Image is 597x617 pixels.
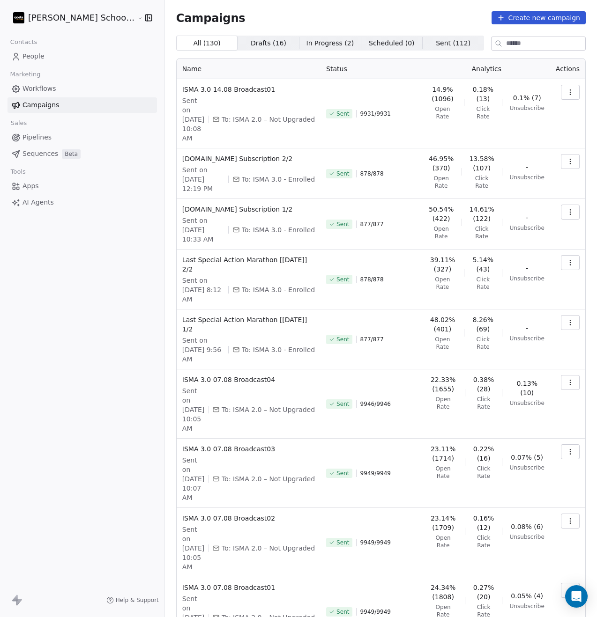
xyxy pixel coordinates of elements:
span: Sent [336,170,349,177]
th: Actions [550,59,585,79]
span: 23.14% (1709) [429,514,458,532]
span: 46.95% (370) [429,154,454,173]
span: Click Rate [473,465,494,480]
span: Click Rate [469,225,494,240]
span: Sent [336,336,349,343]
span: Apps [22,181,39,191]
span: Sent on [DATE] 10:33 AM [182,216,224,244]
span: 13.58% (107) [469,154,494,173]
span: Sent on [DATE] 9:56 AM [182,336,224,364]
span: Sent [336,470,349,477]
span: Unsubscribe [510,602,545,610]
span: Sent [336,220,349,228]
a: Help & Support [106,596,159,604]
span: Open Rate [429,175,454,190]
span: Sent on [DATE] 12:19 PM [182,165,224,193]
span: 0.22% (16) [473,444,494,463]
span: 878 / 878 [360,170,384,177]
span: To: ISMA 2.0 – Not Upgraded [222,405,315,414]
span: Sent on [DATE] 10:08 AM [182,96,205,143]
span: - [526,264,528,273]
span: To: ISMA 2.0 – Not Upgraded [222,115,315,124]
span: Click Rate [472,336,494,351]
span: To: ISMA 3.0 - Enrolled [242,175,315,184]
span: Unsubscribe [510,275,545,282]
span: Open Rate [429,534,458,549]
span: Open Rate [429,276,456,291]
th: Name [177,59,321,79]
span: Unsubscribe [510,399,545,407]
span: Sent on [DATE] 8:12 AM [182,276,224,304]
a: SequencesBeta [7,146,157,162]
th: Analytics [423,59,550,79]
span: Open Rate [429,465,458,480]
span: Unsubscribe [510,224,545,232]
span: 23.11% (1714) [429,444,458,463]
span: Help & Support [116,596,159,604]
span: 0.1% (7) [513,93,541,103]
span: 9931 / 9931 [360,110,391,118]
span: 9949 / 9949 [360,539,391,546]
span: 50.54% (422) [429,205,454,223]
span: 24.34% (1808) [429,583,458,602]
span: 0.05% (4) [511,591,543,601]
span: AI Agents [22,198,54,207]
span: Sent [336,276,349,283]
span: Sent on [DATE] 10:07 AM [182,455,205,502]
span: To: ISMA 2.0 – Not Upgraded [222,474,315,484]
span: Sent [336,539,349,546]
span: ISMA 3.0 14.08 Broadcast01 [182,85,315,94]
span: 14.9% (1096) [429,85,456,103]
span: Open Rate [429,225,454,240]
span: In Progress ( 2 ) [306,38,354,48]
span: Tools [7,165,30,179]
span: Sequences [22,149,58,159]
span: Unsubscribe [510,533,545,541]
span: ISMA 3.0 07.08 Broadcast04 [182,375,315,384]
span: Click Rate [473,396,494,411]
span: Open Rate [429,105,456,120]
a: AI Agents [7,195,157,210]
span: Sent on [DATE] 10:05 AM [182,386,205,433]
span: 0.08% (6) [511,522,543,531]
span: People [22,51,45,61]
span: 9949 / 9949 [360,470,391,477]
span: 877 / 877 [360,336,384,343]
span: Sent [336,110,349,118]
span: Last Special Action Marathon [[DATE]] 2/2 [182,255,315,274]
span: Open Rate [429,336,456,351]
th: Status [321,59,423,79]
span: 48.02% (401) [429,315,456,334]
span: - [526,323,528,333]
span: 877 / 877 [360,220,384,228]
a: Campaigns [7,97,157,113]
span: 39.11% (327) [429,255,456,274]
span: To: ISMA 2.0 – Not Upgraded [222,544,315,553]
span: [PERSON_NAME] School of Finance LLP [28,12,135,24]
span: ISMA 3.0 07.08 Broadcast01 [182,583,315,592]
span: [DOMAIN_NAME] Subscription 2/2 [182,154,315,163]
span: Pipelines [22,132,52,142]
span: Workflows [22,84,56,94]
span: 0.38% (28) [473,375,494,394]
a: Apps [7,178,157,194]
span: Sent [336,400,349,408]
span: Campaigns [22,100,59,110]
span: To: ISMA 3.0 - Enrolled [242,225,315,235]
span: Contacts [6,35,41,49]
span: Click Rate [473,534,494,549]
span: 0.07% (5) [511,453,543,462]
img: Zeeshan%20Neck%20Print%20Dark.png [13,12,24,23]
span: Sent ( 112 ) [436,38,470,48]
span: Click Rate [469,175,494,190]
span: To: ISMA 3.0 - Enrolled [242,285,315,294]
span: Drafts ( 16 ) [251,38,286,48]
span: Scheduled ( 0 ) [369,38,415,48]
span: - [526,213,528,222]
span: Click Rate [472,276,494,291]
span: 878 / 878 [360,276,384,283]
span: Unsubscribe [510,174,545,181]
span: ISMA 3.0 07.08 Broadcast02 [182,514,315,523]
span: 9946 / 9946 [360,400,391,408]
span: Sent [336,608,349,616]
